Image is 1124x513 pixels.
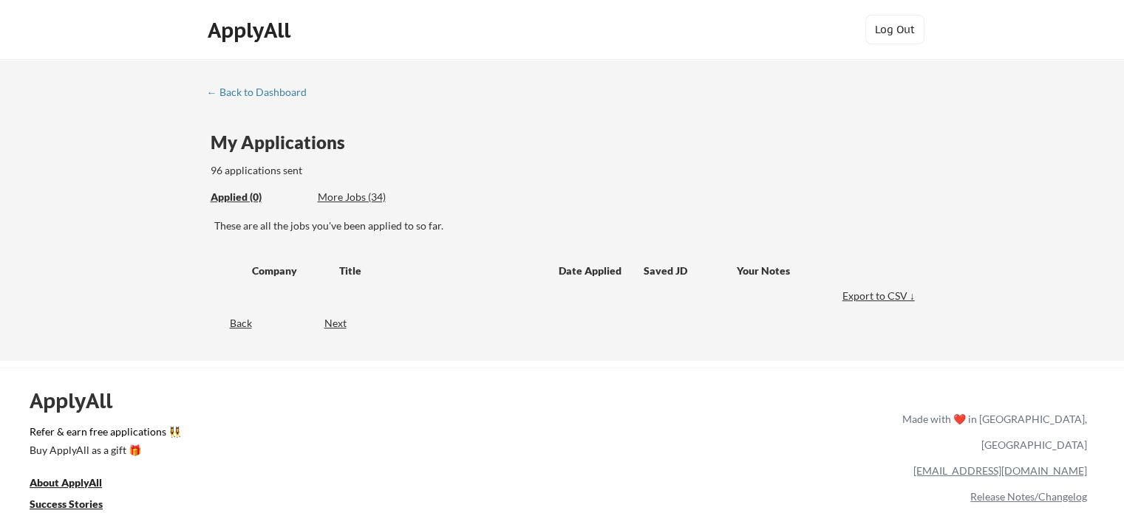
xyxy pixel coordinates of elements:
[30,476,102,489] u: About ApplyAll
[207,87,318,97] div: ← Back to Dashboard
[913,464,1087,477] a: [EMAIL_ADDRESS][DOMAIN_NAME]
[318,190,426,205] div: These are job applications we think you'd be a good fit for, but couldn't apply you to automatica...
[30,475,123,493] a: About ApplyAll
[339,264,545,278] div: Title
[318,190,426,204] div: More Jobs (34)
[896,406,1087,458] div: Made with ❤️ in [GEOGRAPHIC_DATA], [GEOGRAPHIC_DATA]
[30,497,103,510] u: Success Stories
[211,190,307,205] div: These are all the jobs you've been applied to so far.
[559,264,624,278] div: Date Applied
[30,442,177,461] a: Buy ApplyAll as a gift 🎁
[644,257,737,283] div: Saved JD
[970,490,1087,503] a: Release Notes/Changelog
[324,316,364,331] div: Next
[208,18,295,43] div: ApplyAll
[842,289,919,303] div: Export to CSV ↓
[214,218,919,233] div: These are all the jobs you've been applied to so far.
[207,86,318,101] a: ← Back to Dashboard
[211,134,357,151] div: My Applications
[207,316,252,331] div: Back
[211,163,497,178] div: 96 applications sent
[252,264,326,278] div: Company
[211,190,307,204] div: Applied (0)
[30,445,177,455] div: Buy ApplyAll as a gift 🎁
[865,15,924,44] button: Log Out
[30,388,129,413] div: ApplyAll
[737,264,905,278] div: Your Notes
[30,427,593,442] a: Refer & earn free applications 👯‍♀️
